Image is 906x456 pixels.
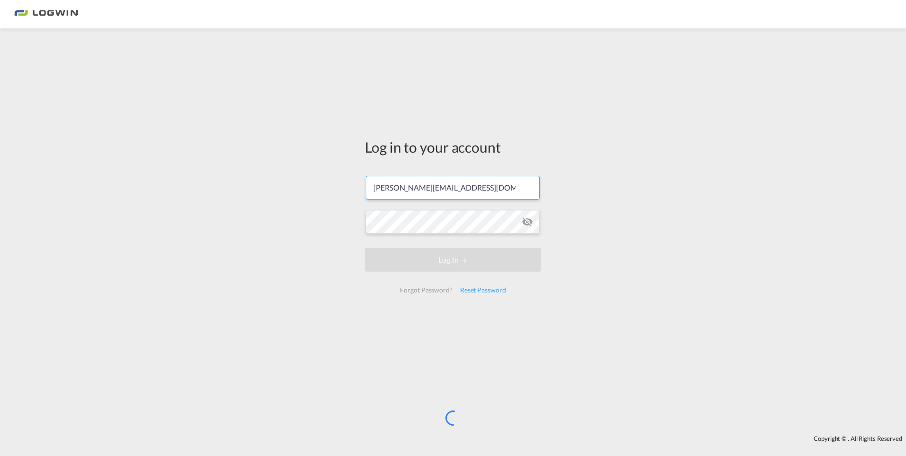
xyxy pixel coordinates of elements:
md-icon: icon-eye-off [522,216,533,228]
img: bc73a0e0d8c111efacd525e4c8ad7d32.png [14,4,78,25]
div: Forgot Password? [396,282,456,299]
div: Reset Password [456,282,510,299]
input: Enter email/phone number [366,176,540,200]
div: Log in to your account [365,137,541,157]
button: LOGIN [365,248,541,272]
